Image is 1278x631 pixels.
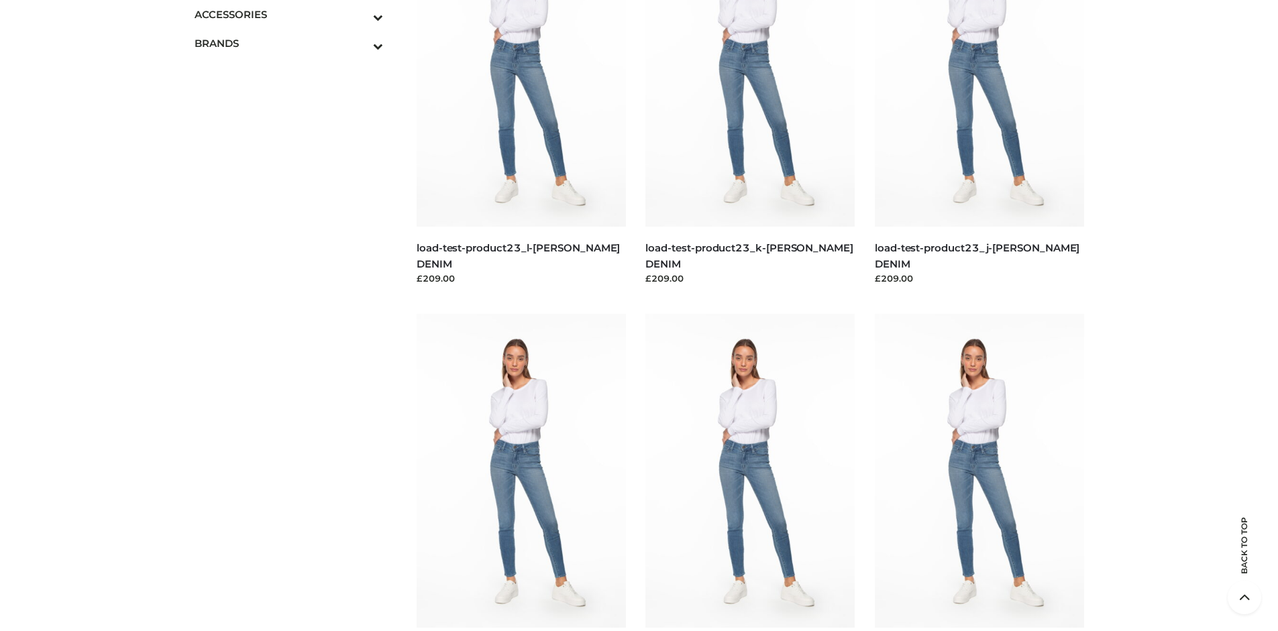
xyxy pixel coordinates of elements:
a: BRANDSToggle Submenu [195,29,384,58]
div: £209.00 [645,272,855,285]
span: Back to top [1228,540,1261,574]
a: load-test-product23_l-[PERSON_NAME] DENIM [417,241,620,270]
div: £209.00 [417,272,626,285]
button: Toggle Submenu [336,29,383,58]
a: load-test-product23_j-[PERSON_NAME] DENIM [875,241,1079,270]
span: ACCESSORIES [195,7,384,22]
div: £209.00 [875,272,1084,285]
a: load-test-product23_k-[PERSON_NAME] DENIM [645,241,853,270]
span: BRANDS [195,36,384,51]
